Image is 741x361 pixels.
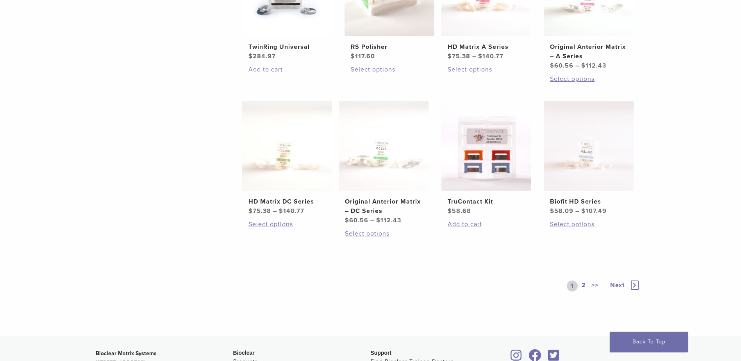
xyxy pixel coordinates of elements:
a: Add to cart: “TruContact Kit” [448,220,525,229]
bdi: 112.43 [581,62,606,70]
a: Select options for “RS Polisher” [351,65,428,74]
strong: Bioclear Matrix Systems [96,350,157,357]
span: – [575,62,579,70]
span: $ [581,62,586,70]
span: – [472,52,476,60]
h2: Original Anterior Matrix – DC Series [345,197,422,216]
span: Next [610,281,625,289]
a: TruContact KitTruContact Kit $58.68 [441,101,532,216]
span: $ [448,52,452,60]
bdi: 75.38 [448,52,470,60]
a: Select options for “Original Anterior Matrix - DC Series” [345,229,422,238]
h2: Original Anterior Matrix – A Series [550,42,627,61]
a: 1 [567,281,578,291]
bdi: 58.09 [550,207,573,215]
a: Select options for “HD Matrix DC Series” [248,220,326,229]
a: Original Anterior Matrix - DC SeriesOriginal Anterior Matrix – DC Series [338,101,429,225]
bdi: 117.60 [351,52,375,60]
span: $ [478,52,482,60]
h2: TruContact Kit [448,197,525,206]
span: $ [448,207,452,215]
span: $ [279,207,283,215]
a: Add to cart: “TwinRing Universal” [248,65,326,74]
span: Support [371,350,392,356]
h2: RS Polisher [351,42,428,52]
img: HD Matrix DC Series [242,101,332,191]
img: Biofit HD Series [544,101,634,191]
bdi: 60.56 [550,62,573,70]
h2: HD Matrix DC Series [248,197,326,206]
img: TruContact Kit [441,101,531,191]
a: Select options for “Original Anterior Matrix - A Series” [550,74,627,84]
span: $ [248,52,253,60]
span: Bioclear [233,350,255,356]
span: $ [345,216,349,224]
h2: TwinRing Universal [248,42,326,52]
img: Original Anterior Matrix - DC Series [339,101,429,191]
bdi: 60.56 [345,216,368,224]
bdi: 107.49 [581,207,607,215]
span: $ [550,207,554,215]
a: 2 [580,281,587,291]
a: Select options for “HD Matrix A Series” [448,65,525,74]
a: Biofit HD SeriesBiofit HD Series [543,101,634,216]
bdi: 140.77 [279,207,304,215]
a: HD Matrix DC SeriesHD Matrix DC Series [242,101,333,216]
span: – [273,207,277,215]
bdi: 112.43 [376,216,401,224]
span: – [575,207,579,215]
bdi: 284.97 [248,52,276,60]
span: $ [376,216,380,224]
h2: HD Matrix A Series [448,42,525,52]
bdi: 75.38 [248,207,271,215]
bdi: 140.77 [478,52,504,60]
span: $ [581,207,586,215]
span: $ [351,52,355,60]
a: >> [590,281,600,291]
bdi: 58.68 [448,207,471,215]
a: Back To Top [610,332,688,352]
span: $ [248,207,253,215]
span: $ [550,62,554,70]
h2: Biofit HD Series [550,197,627,206]
a: Select options for “Biofit HD Series” [550,220,627,229]
span: – [370,216,374,224]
